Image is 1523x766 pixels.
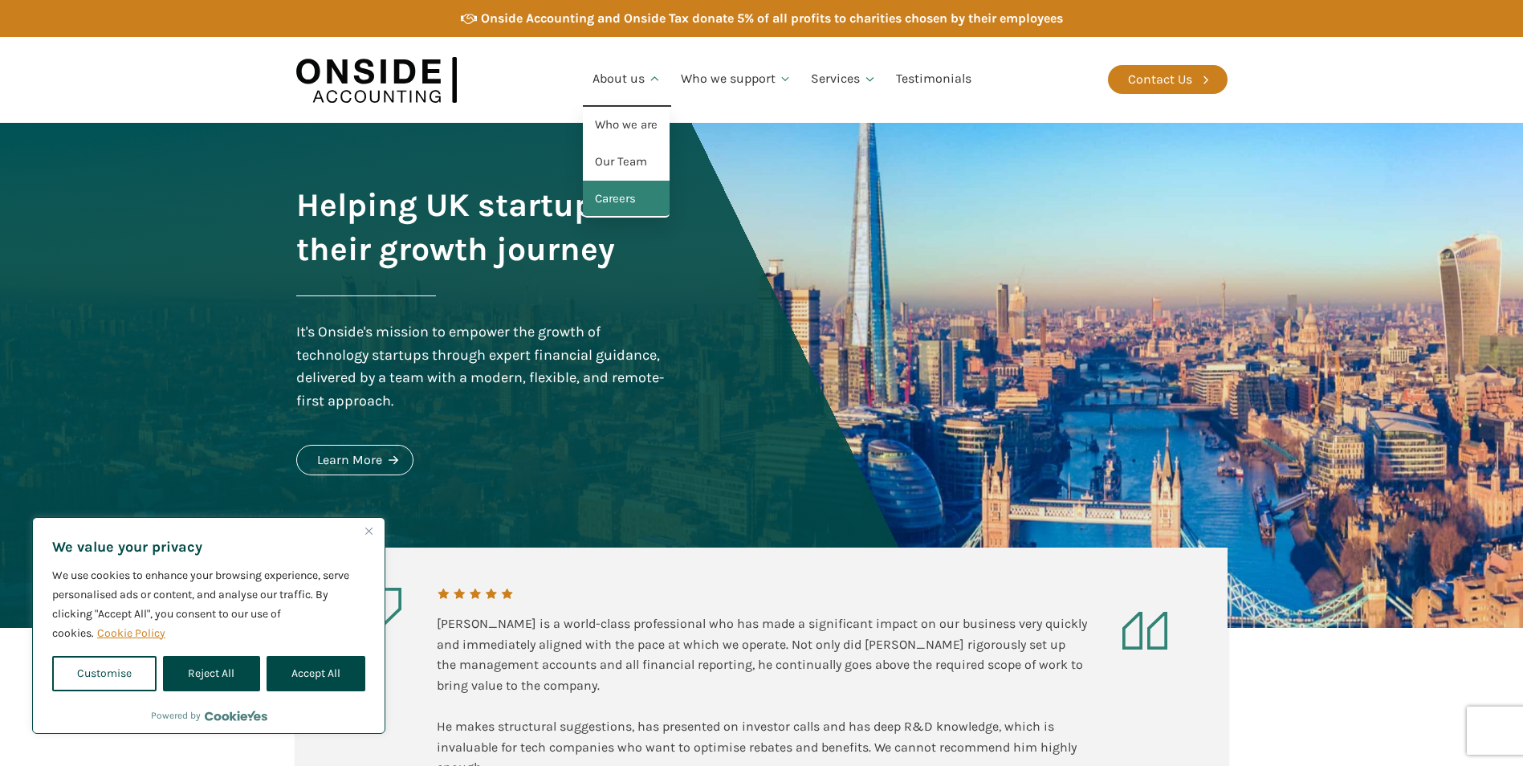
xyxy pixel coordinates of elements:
[96,625,166,641] a: Cookie Policy
[583,52,671,107] a: About us
[886,52,981,107] a: Testimonials
[583,107,670,144] a: Who we are
[151,707,267,723] div: Powered by
[267,656,365,691] button: Accept All
[583,144,670,181] a: Our Team
[296,49,457,111] img: Onside Accounting
[583,181,670,218] a: Careers
[1108,65,1228,94] a: Contact Us
[296,445,413,475] a: Learn More
[296,320,669,413] div: It's Onside's mission to empower the growth of technology startups through expert financial guida...
[52,566,365,643] p: We use cookies to enhance your browsing experience, serve personalised ads or content, and analys...
[32,517,385,734] div: We value your privacy
[801,52,886,107] a: Services
[365,528,373,535] img: Close
[671,52,802,107] a: Who we support
[163,656,259,691] button: Reject All
[205,711,267,721] a: Visit CookieYes website
[52,656,157,691] button: Customise
[52,537,365,556] p: We value your privacy
[1128,69,1192,90] div: Contact Us
[359,521,378,540] button: Close
[481,8,1063,29] div: Onside Accounting and Onside Tax donate 5% of all profits to charities chosen by their employees
[317,450,382,471] div: Learn More
[296,183,669,271] h1: Helping UK startups on their growth journey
